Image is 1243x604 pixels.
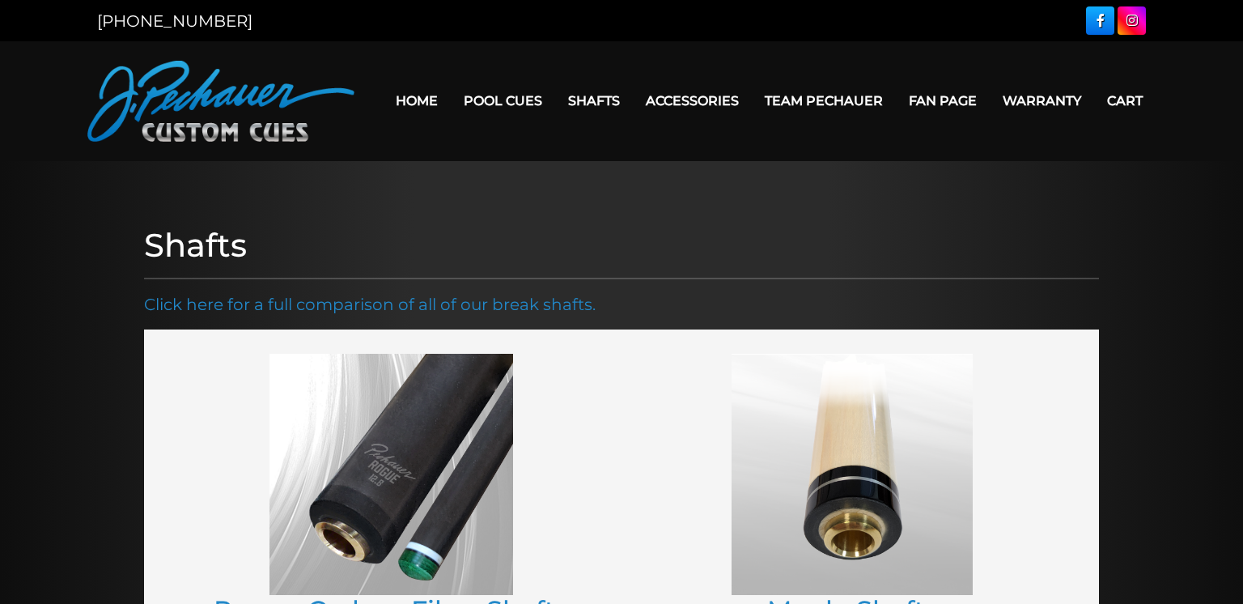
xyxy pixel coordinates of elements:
[633,80,752,121] a: Accessories
[451,80,555,121] a: Pool Cues
[144,226,1099,265] h1: Shafts
[555,80,633,121] a: Shafts
[990,80,1094,121] a: Warranty
[1094,80,1156,121] a: Cart
[752,80,896,121] a: Team Pechauer
[144,295,596,314] a: Click here for a full comparison of all of our break shafts.
[87,61,354,142] img: Pechauer Custom Cues
[97,11,252,31] a: [PHONE_NUMBER]
[383,80,451,121] a: Home
[896,80,990,121] a: Fan Page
